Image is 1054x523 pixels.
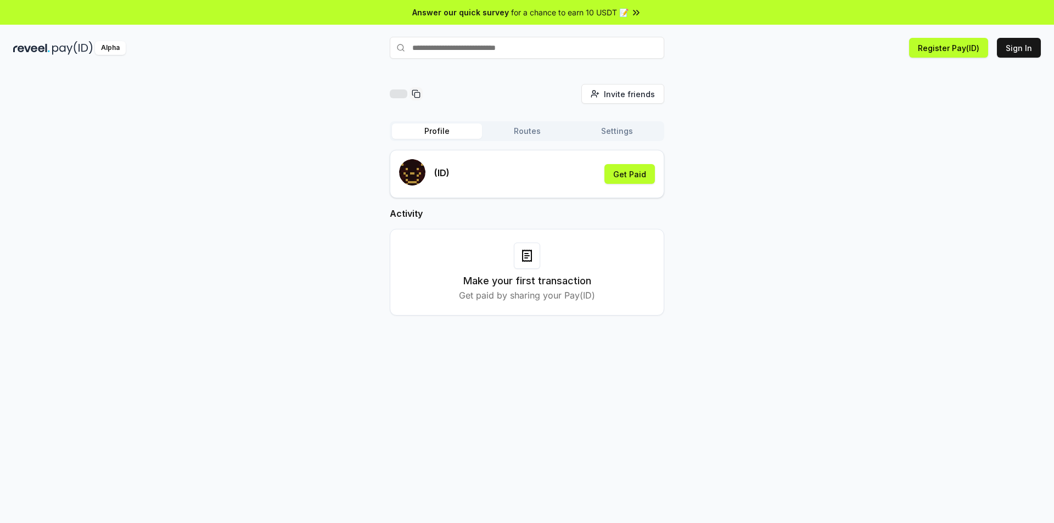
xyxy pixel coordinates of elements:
button: Sign In [997,38,1041,58]
img: reveel_dark [13,41,50,55]
button: Routes [482,123,572,139]
div: Alpha [95,41,126,55]
button: Get Paid [604,164,655,184]
button: Register Pay(ID) [909,38,988,58]
span: for a chance to earn 10 USDT 📝 [511,7,629,18]
p: (ID) [434,166,450,179]
img: pay_id [52,41,93,55]
span: Invite friends [604,88,655,100]
h2: Activity [390,207,664,220]
span: Answer our quick survey [412,7,509,18]
h3: Make your first transaction [463,273,591,289]
p: Get paid by sharing your Pay(ID) [459,289,595,302]
button: Profile [392,123,482,139]
button: Settings [572,123,662,139]
button: Invite friends [581,84,664,104]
